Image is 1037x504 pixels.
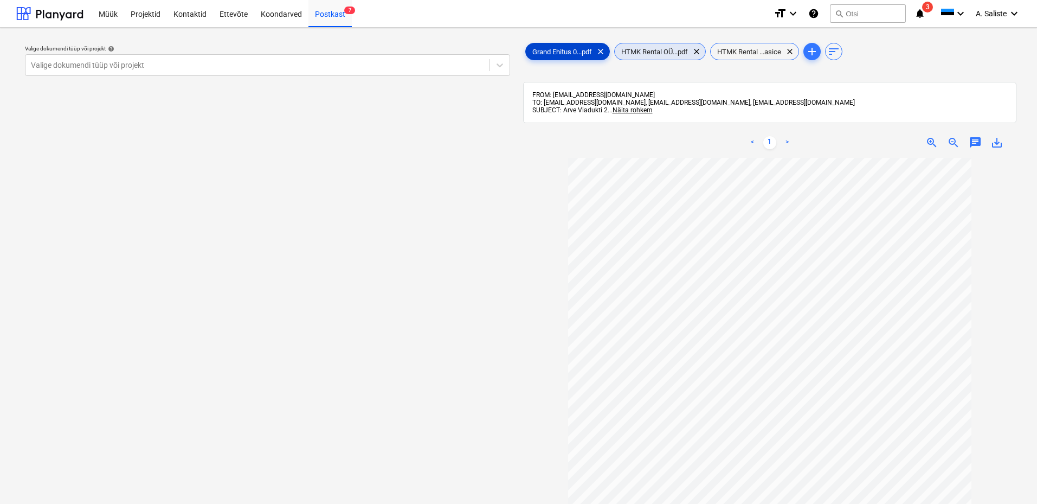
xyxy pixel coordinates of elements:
a: Next page [781,136,794,149]
span: clear [783,45,796,58]
span: SUBJECT: Arve Viadukti 2 [532,106,608,114]
i: keyboard_arrow_down [787,7,800,20]
span: 3 [922,2,933,12]
iframe: Chat Widget [983,452,1037,504]
span: A. Saliste [976,9,1007,18]
span: clear [690,45,703,58]
button: Otsi [830,4,906,23]
i: format_size [774,7,787,20]
span: zoom_out [947,136,960,149]
span: HTMK Rental ...asice [711,48,788,56]
span: ... [608,106,653,114]
span: FROM: [EMAIL_ADDRESS][DOMAIN_NAME] [532,91,655,99]
span: 7 [344,7,355,14]
span: Grand Ehitus 0...pdf [526,48,598,56]
i: notifications [914,7,925,20]
div: Valige dokumendi tüüp või projekt [25,45,510,52]
div: HTMK Rental OÜ...pdf [614,43,706,60]
span: Näita rohkem [613,106,653,114]
i: keyboard_arrow_down [1008,7,1021,20]
span: clear [594,45,607,58]
span: help [106,46,114,52]
span: zoom_in [925,136,938,149]
div: Grand Ehitus 0...pdf [525,43,610,60]
a: Page 1 is your current page [763,136,776,149]
i: Abikeskus [808,7,819,20]
span: add [806,45,819,58]
i: keyboard_arrow_down [954,7,967,20]
span: sort [827,45,840,58]
span: chat [969,136,982,149]
a: Previous page [746,136,759,149]
div: HTMK Rental ...asice [710,43,799,60]
span: save_alt [990,136,1003,149]
span: HTMK Rental OÜ...pdf [615,48,694,56]
span: search [835,9,843,18]
span: TO: [EMAIL_ADDRESS][DOMAIN_NAME], [EMAIL_ADDRESS][DOMAIN_NAME], [EMAIL_ADDRESS][DOMAIN_NAME] [532,99,855,106]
